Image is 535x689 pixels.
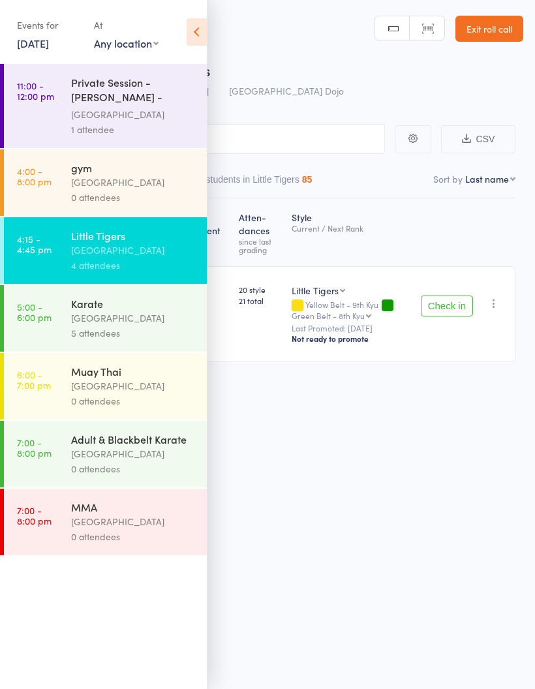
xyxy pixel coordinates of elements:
[71,378,196,393] div: [GEOGRAPHIC_DATA]
[71,258,196,273] div: 4 attendees
[71,500,196,514] div: MMA
[421,296,473,316] button: Check in
[71,514,196,529] div: [GEOGRAPHIC_DATA]
[4,217,207,284] a: 4:15 -4:45 pmLittle Tigers[GEOGRAPHIC_DATA]4 attendees
[71,393,196,408] div: 0 attendees
[286,204,415,260] div: Style
[239,295,281,306] span: 21 total
[71,529,196,544] div: 0 attendees
[71,175,196,190] div: [GEOGRAPHIC_DATA]
[234,204,286,260] div: Atten­dances
[292,333,410,344] div: Not ready to promote
[71,75,196,107] div: Private Session - [PERSON_NAME] - [PERSON_NAME]
[71,461,196,476] div: 0 attendees
[292,284,339,297] div: Little Tigers
[441,125,515,153] button: CSV
[71,311,196,326] div: [GEOGRAPHIC_DATA]
[17,234,52,254] time: 4:15 - 4:45 pm
[4,489,207,555] a: 7:00 -8:00 pmMMA[GEOGRAPHIC_DATA]0 attendees
[17,437,52,458] time: 7:00 - 8:00 pm
[71,190,196,205] div: 0 attendees
[181,168,313,198] button: Other students in Little Tigers85
[455,16,523,42] a: Exit roll call
[71,296,196,311] div: Karate
[94,36,159,50] div: Any location
[292,311,365,320] div: Green Belt - 8th Kyu
[17,14,81,36] div: Events for
[17,369,51,390] time: 6:00 - 7:00 pm
[17,301,52,322] time: 5:00 - 6:00 pm
[71,228,196,243] div: Little Tigers
[292,300,410,320] div: Yellow Belt - 9th Kyu
[229,84,344,97] span: [GEOGRAPHIC_DATA] Dojo
[302,174,313,185] div: 85
[433,172,463,185] label: Sort by
[465,172,509,185] div: Last name
[292,224,410,232] div: Current / Next Rank
[71,364,196,378] div: Muay Thai
[17,505,52,526] time: 7:00 - 8:00 pm
[71,243,196,258] div: [GEOGRAPHIC_DATA]
[17,80,54,101] time: 11:00 - 12:00 pm
[4,149,207,216] a: 4:00 -8:00 pmgym[GEOGRAPHIC_DATA]0 attendees
[4,421,207,487] a: 7:00 -8:00 pmAdult & Blackbelt Karate[GEOGRAPHIC_DATA]0 attendees
[71,432,196,446] div: Adult & Blackbelt Karate
[71,122,196,137] div: 1 attendee
[292,324,410,333] small: Last Promoted: [DATE]
[71,161,196,175] div: gym
[239,284,281,295] span: 20 style
[17,36,49,50] a: [DATE]
[94,14,159,36] div: At
[4,285,207,352] a: 5:00 -6:00 pmKarate[GEOGRAPHIC_DATA]5 attendees
[239,237,281,254] div: since last grading
[71,107,196,122] div: [GEOGRAPHIC_DATA]
[17,166,52,187] time: 4:00 - 8:00 pm
[71,326,196,341] div: 5 attendees
[71,446,196,461] div: [GEOGRAPHIC_DATA]
[4,353,207,420] a: 6:00 -7:00 pmMuay Thai[GEOGRAPHIC_DATA]0 attendees
[4,64,207,148] a: 11:00 -12:00 pmPrivate Session - [PERSON_NAME] - [PERSON_NAME][GEOGRAPHIC_DATA]1 attendee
